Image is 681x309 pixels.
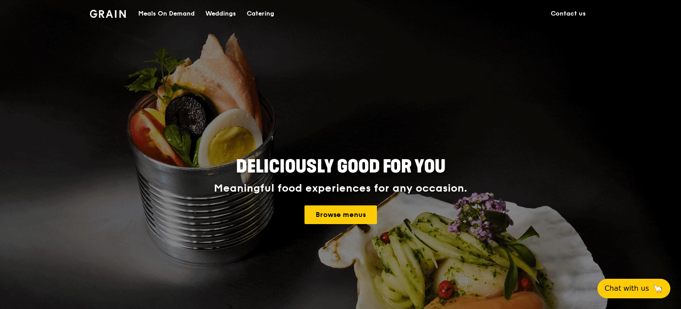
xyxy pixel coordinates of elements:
[304,205,377,224] a: Browse menus
[236,156,445,177] span: Deliciously good for you
[605,283,649,294] span: Chat with us
[653,283,663,294] span: 🦙
[241,0,280,27] a: Catering
[247,0,274,27] div: Catering
[138,0,195,27] div: Meals On Demand
[200,0,241,27] a: Weddings
[180,182,501,195] div: Meaningful food experiences for any occasion.
[90,10,126,18] img: Grain
[545,0,591,27] a: Contact us
[597,279,670,298] button: Chat with us🦙
[205,0,236,27] div: Weddings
